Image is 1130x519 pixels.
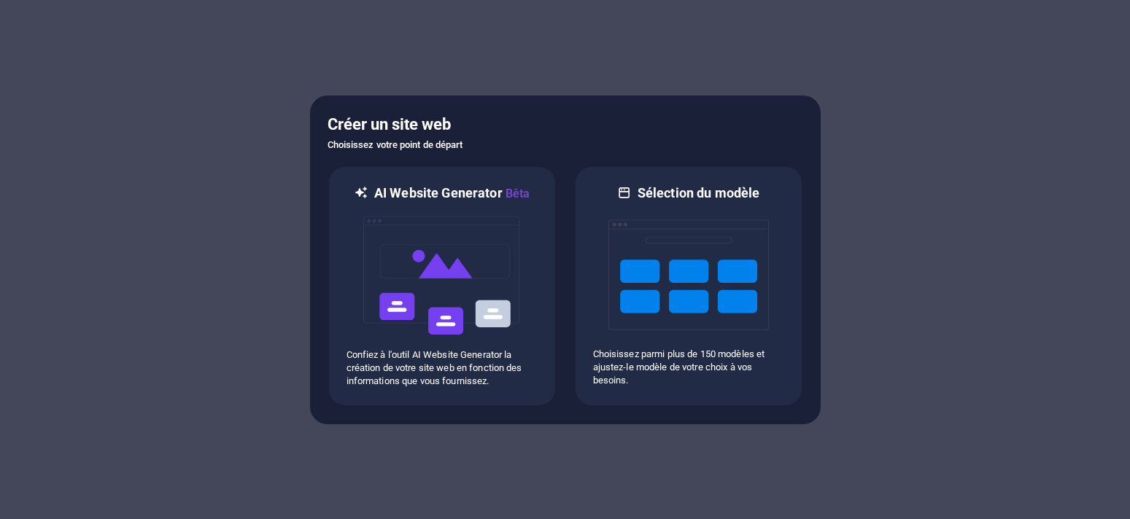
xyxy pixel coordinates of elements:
h6: AI Website Generator [374,184,530,203]
span: Bêta [503,187,530,200]
p: Confiez à l'outil AI Website Generator la création de votre site web en fonction des informations... [347,348,538,388]
p: Choisissez parmi plus de 150 modèles et ajustez-le modèle de votre choix à vos besoins. [593,348,784,387]
img: ai [362,203,522,348]
h5: Créer un site web [328,113,803,136]
div: Sélection du modèleChoisissez parmi plus de 150 modèles et ajustez-le modèle de votre choix à vos... [574,165,803,407]
div: AI Website GeneratorBêtaaiConfiez à l'outil AI Website Generator la création de votre site web en... [328,165,557,407]
h6: Choisissez votre point de départ [328,136,803,154]
h6: Sélection du modèle [638,184,760,202]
